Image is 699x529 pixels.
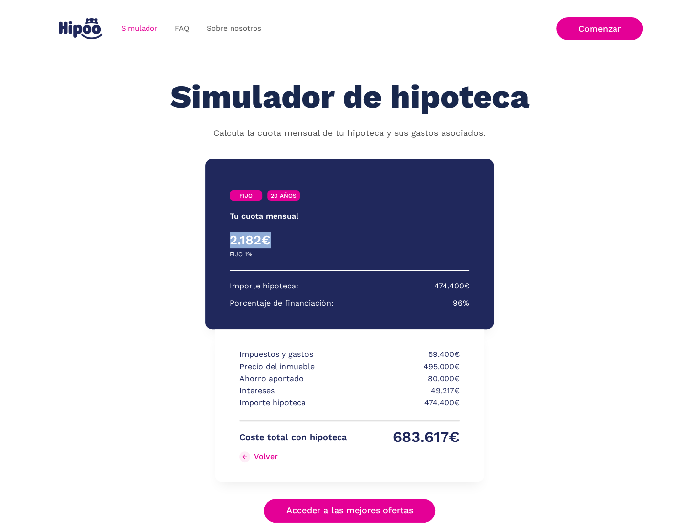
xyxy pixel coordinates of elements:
a: Volver [239,449,347,464]
p: 49.217€ [352,385,460,397]
a: 20 AÑOS [267,190,300,201]
p: 495.000€ [352,361,460,373]
p: 683.617€ [352,431,460,443]
a: Simulador [112,19,166,38]
p: Importe hipoteca [239,397,347,409]
p: Porcentaje de financiación: [230,297,334,309]
p: 474.400€ [434,280,469,292]
p: Intereses [239,385,347,397]
a: FIJO [230,190,262,201]
a: home [57,14,105,43]
p: 59.400€ [352,349,460,361]
p: Tu cuota mensual [230,210,298,222]
a: Comenzar [556,17,643,40]
p: Calcula la cuota mensual de tu hipoteca y sus gastos asociados. [213,127,486,140]
p: Importe hipoteca: [230,280,298,292]
a: FAQ [166,19,198,38]
p: Precio del inmueble [239,361,347,373]
p: Coste total con hipoteca [239,431,347,443]
div: Volver [254,452,277,461]
a: Acceder a las mejores ofertas [264,499,436,523]
p: 96% [453,297,469,309]
p: FIJO 1% [230,248,252,261]
h4: 2.182€ [230,232,350,248]
p: 474.400€ [352,397,460,409]
h1: Simulador de hipoteca [170,79,529,115]
p: Impuestos y gastos [239,349,347,361]
a: Sobre nosotros [198,19,270,38]
p: 80.000€ [352,373,460,385]
p: Ahorro aportado [239,373,347,385]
